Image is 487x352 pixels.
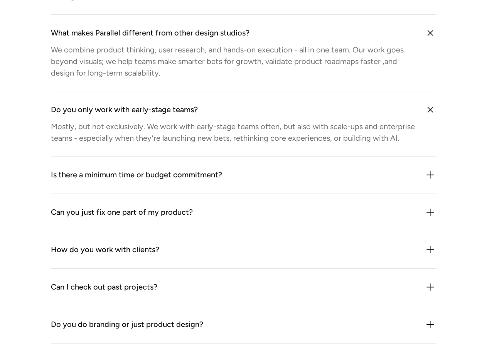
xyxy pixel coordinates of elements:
div: We combine product thinking, user research, and hands-on execution - all in one team. Our work go... [51,44,416,79]
div: Is there a minimum time or budget commitment? [51,169,222,181]
div: Can you just fix one part of my product? [51,206,193,219]
div: How do you work with clients? [51,244,159,256]
div: What makes Parallel different from other design studios? [51,27,249,39]
div: Can I check out past projects? [51,281,157,293]
div: Do you do branding or just product design? [51,318,203,331]
div: Do you only work with early-stage teams? [51,104,198,116]
div: Mostly, but not exclusively. We work with early-stage teams often, but also with scale-ups and en... [51,121,416,144]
